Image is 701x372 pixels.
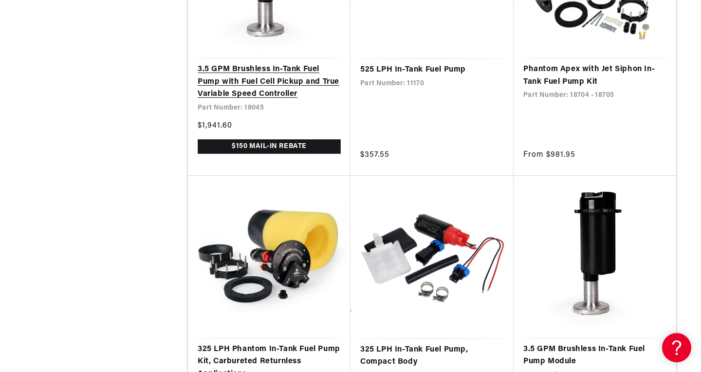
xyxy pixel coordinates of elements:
a: 3.5 GPM Brushless In-Tank Fuel Pump Module [523,343,666,368]
a: 3.5 GPM Brushless In-Tank Fuel Pump with Fuel Cell Pickup and True Variable Speed Controller [198,63,341,101]
a: 525 LPH In-Tank Fuel Pump [360,64,504,76]
a: 325 LPH In-Tank Fuel Pump, Compact Body [360,344,504,369]
a: Phantom Apex with Jet Siphon In-Tank Fuel Pump Kit [523,63,666,88]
